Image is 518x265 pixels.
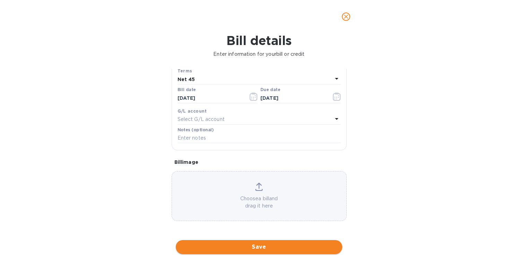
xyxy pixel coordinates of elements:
[172,195,346,210] p: Choose a bill and drag it here
[6,51,512,58] p: Enter information for your bill or credit
[176,240,342,254] button: Save
[260,88,280,92] label: Due date
[178,133,341,143] input: Enter notes
[174,159,344,166] p: Bill image
[178,88,196,92] label: Bill date
[260,93,326,103] input: Due date
[178,128,214,132] label: Notes (optional)
[178,93,243,103] input: Select date
[178,116,225,123] p: Select G/L account
[178,108,207,114] b: G/L account
[181,243,337,251] span: Save
[6,33,512,48] h1: Bill details
[338,8,354,25] button: close
[178,77,195,82] b: Net 45
[178,68,192,73] b: Terms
